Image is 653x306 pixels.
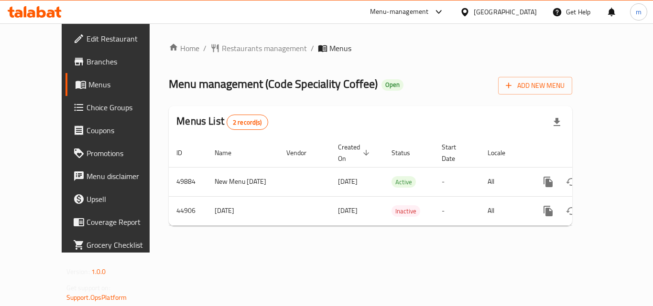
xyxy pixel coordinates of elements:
span: Get support on: [66,282,110,294]
a: Branches [65,50,171,73]
button: Change Status [560,170,583,193]
a: Menus [65,73,171,96]
span: Locale [488,147,518,158]
span: Grocery Checklist [87,239,163,251]
span: Add New Menu [506,80,565,92]
div: [GEOGRAPHIC_DATA] [474,7,537,17]
a: Promotions [65,142,171,165]
span: Active [392,177,416,188]
span: Name [215,147,244,158]
a: Home [169,42,199,54]
td: - [434,167,480,196]
span: Menus [329,42,351,54]
span: Menu disclaimer [87,170,163,182]
span: Promotions [87,148,163,159]
a: Choice Groups [65,96,171,119]
button: more [537,170,560,193]
span: Inactive [392,206,420,217]
span: 1.0.0 [91,265,106,278]
table: enhanced table [169,138,636,226]
li: / [203,42,207,54]
td: - [434,196,480,225]
a: Support.OpsPlatform [66,291,127,304]
a: Upsell [65,188,171,211]
h2: Menus List [176,114,268,130]
span: [DATE] [338,204,358,217]
button: Change Status [560,200,583,222]
button: Add New Menu [498,77,572,95]
span: Branches [87,56,163,67]
span: Open [381,81,403,89]
a: Restaurants management [210,42,307,54]
a: Menu disclaimer [65,165,171,188]
span: 2 record(s) [227,118,268,127]
span: Choice Groups [87,102,163,113]
td: [DATE] [207,196,279,225]
span: Status [392,147,423,158]
div: Total records count [227,115,268,130]
span: Coupons [87,125,163,136]
button: more [537,200,560,222]
span: Coverage Report [87,216,163,228]
span: ID [176,147,195,158]
td: All [480,167,529,196]
span: Menu management ( Code Speciality Coffee ) [169,73,378,95]
a: Coverage Report [65,211,171,233]
a: Edit Restaurant [65,27,171,50]
span: Upsell [87,193,163,205]
span: Vendor [286,147,319,158]
nav: breadcrumb [169,42,572,54]
li: / [311,42,314,54]
div: Open [381,79,403,91]
span: Created On [338,141,372,164]
span: Start Date [442,141,468,164]
span: [DATE] [338,175,358,188]
span: Restaurants management [222,42,307,54]
a: Grocery Checklist [65,233,171,256]
td: 44906 [169,196,207,225]
div: Menu-management [370,6,429,18]
div: Export file [545,111,568,134]
th: Actions [529,138,636,168]
span: Version: [66,265,90,278]
span: Edit Restaurant [87,33,163,44]
span: m [636,7,642,17]
span: Menus [88,79,163,90]
td: All [480,196,529,225]
div: Active [392,176,416,188]
td: 49884 [169,167,207,196]
td: New Menu [DATE] [207,167,279,196]
a: Coupons [65,119,171,142]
